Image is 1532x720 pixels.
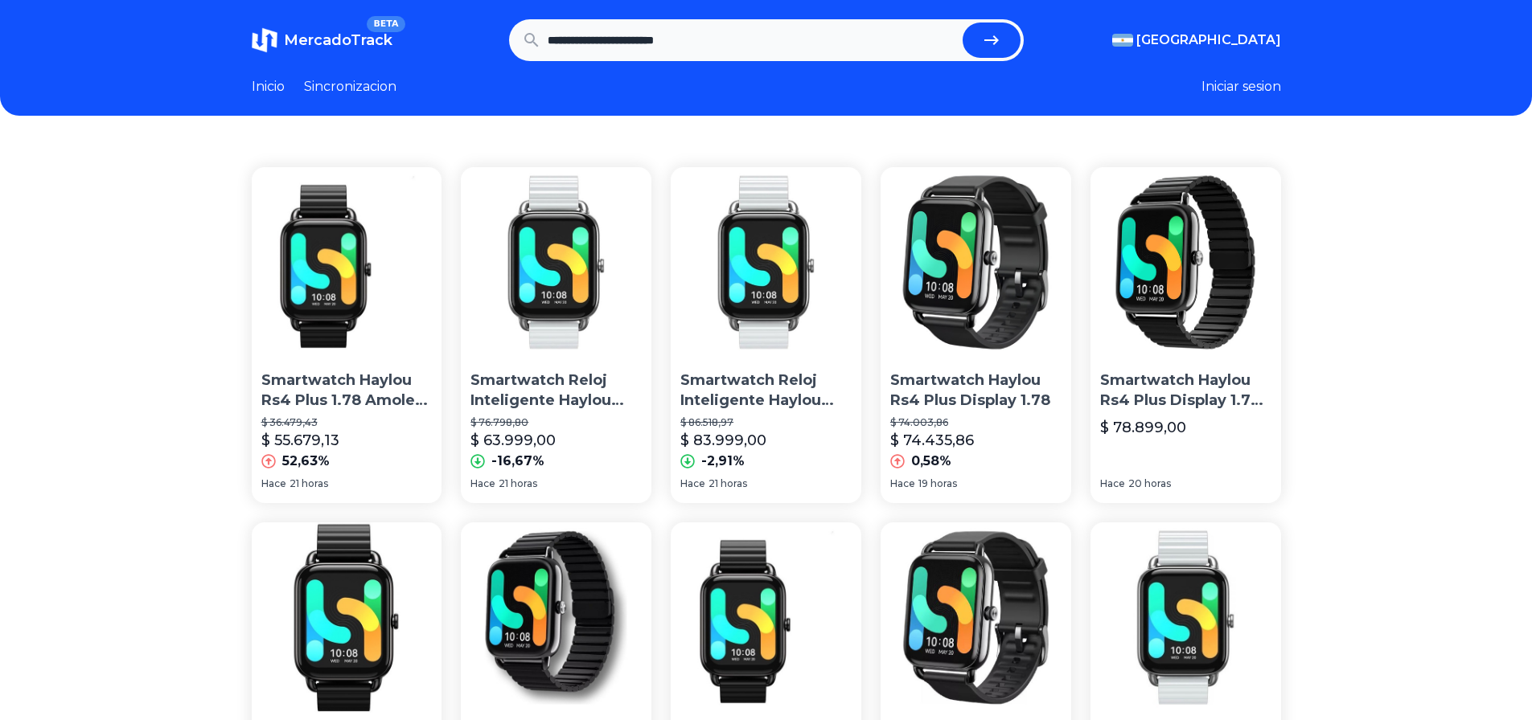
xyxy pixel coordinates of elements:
[491,452,544,471] p: -16,67%
[499,477,537,490] span: 21 horas
[680,370,852,411] p: Smartwatch Reloj Inteligente Haylou Ls11 Rs4 Plus Oximetro
[1100,416,1186,439] p: $ 78.899,00
[461,167,651,358] img: Smartwatch Reloj Inteligente Haylou Ls11 Rs4 Plus
[282,452,330,471] p: 52,63%
[1100,370,1271,411] p: Smartwatch Haylou Rs4 Plus Display 1.78 Amoled Color Negro
[680,416,852,429] p: $ 86.518,97
[1201,77,1281,96] button: Iniciar sesion
[890,370,1062,411] p: Smartwatch Haylou Rs4 Plus Display 1.78
[881,522,1071,713] img: Smartwatch Haylou Rs4 Plus 1.78 Amoled Hd Malla Negro
[1100,477,1125,490] span: Hace
[890,416,1062,429] p: $ 74.003,86
[708,477,747,490] span: 21 horas
[252,167,442,503] a: Smartwatch Haylou Rs4 Plus 1.78 Amoled Reloj Smart Sumergible 50 Metros. 10 Días De Batería. Caja...
[680,429,766,452] p: $ 83.999,00
[470,477,495,490] span: Hace
[890,477,915,490] span: Hace
[252,77,285,96] a: Inicio
[911,452,951,471] p: 0,58%
[304,77,396,96] a: Sincronizacion
[890,429,974,452] p: $ 74.435,86
[252,27,277,53] img: MercadoTrack
[918,477,957,490] span: 19 horas
[290,477,328,490] span: 21 horas
[881,167,1071,503] a: Smartwatch Haylou Rs4 Plus Display 1.78Smartwatch Haylou Rs4 Plus Display 1.78$ 74.003,86$ 74.435...
[1090,167,1281,358] img: Smartwatch Haylou Rs4 Plus Display 1.78 Amoled Color Negro
[461,167,651,503] a: Smartwatch Reloj Inteligente Haylou Ls11 Rs4 PlusSmartwatch Reloj Inteligente Haylou Ls11 Rs4 Plu...
[461,522,651,713] img: Smartwatch Haylou Rs4 Plus 1.78 Amoled Hd Batería 10 Días
[261,477,286,490] span: Hace
[1136,31,1281,50] span: [GEOGRAPHIC_DATA]
[470,429,556,452] p: $ 63.999,00
[261,416,433,429] p: $ 36.479,43
[261,429,339,452] p: $ 55.679,13
[1090,522,1281,713] img: Smartwatch Haylou Rs4 Plus 1.78 Caja De Metal Ade
[470,370,642,411] p: Smartwatch Reloj Inteligente Haylou Ls11 Rs4 Plus
[367,16,405,32] span: BETA
[671,522,861,713] img: Smartwatch Haylou Smartwatch Rs4 Plus Hebilla Metal Negro
[1128,477,1171,490] span: 20 horas
[881,167,1071,358] img: Smartwatch Haylou Rs4 Plus Display 1.78
[470,416,642,429] p: $ 76.798,80
[252,522,442,713] img: Smartwatch Haylou Ls11 Rs4 Plus Inteligente Oximetro Ade
[1090,167,1281,503] a: Smartwatch Haylou Rs4 Plus Display 1.78 Amoled Color NegroSmartwatch Haylou Rs4 Plus Display 1.78...
[1112,34,1133,47] img: Argentina
[252,167,442,358] img: Smartwatch Haylou Rs4 Plus 1.78 Amoled Reloj Smart Sumergible 50 Metros. 10 Días De Batería. Caja...
[252,27,392,53] a: MercadoTrackBETA
[680,477,705,490] span: Hace
[1112,31,1281,50] button: [GEOGRAPHIC_DATA]
[261,370,433,411] p: Smartwatch Haylou Rs4 Plus 1.78 Amoled Reloj Smart Sumergible 50 Metros. 10 Días De Batería. Caja...
[671,167,861,358] img: Smartwatch Reloj Inteligente Haylou Ls11 Rs4 Plus Oximetro
[671,167,861,503] a: Smartwatch Reloj Inteligente Haylou Ls11 Rs4 Plus OximetroSmartwatch Reloj Inteligente Haylou Ls1...
[701,452,745,471] p: -2,91%
[284,31,392,49] span: MercadoTrack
